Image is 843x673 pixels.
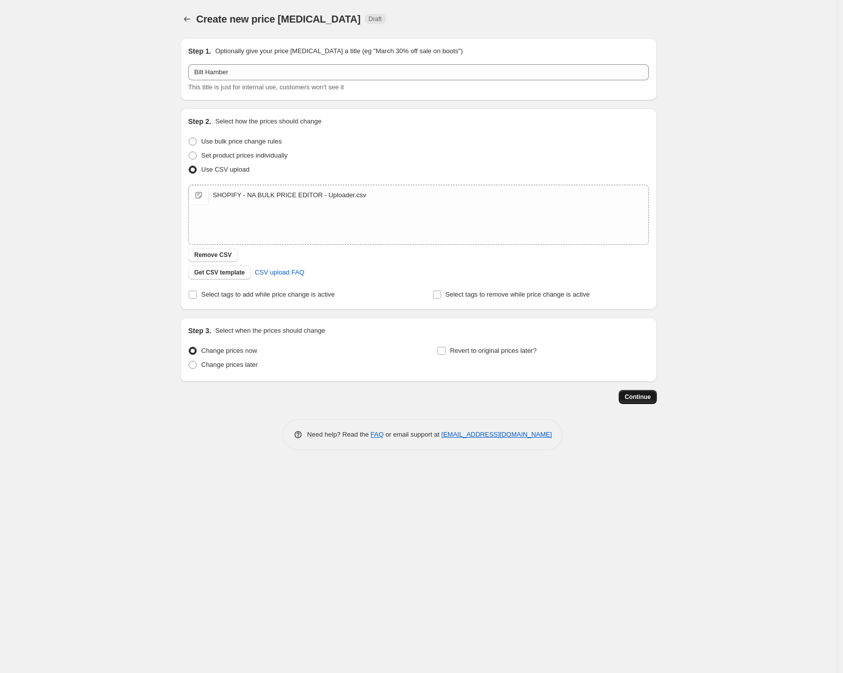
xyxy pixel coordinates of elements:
span: This title is just for internal use, customers won't see it [188,83,344,91]
span: Continue [625,393,651,401]
span: Need help? Read the [307,431,371,438]
span: Change prices now [201,347,257,354]
span: Get CSV template [194,268,245,277]
span: CSV upload FAQ [255,267,305,278]
p: Select how the prices should change [215,116,322,126]
span: Change prices later [201,361,258,368]
p: Select when the prices should change [215,326,325,336]
p: Optionally give your price [MEDICAL_DATA] a title (eg "March 30% off sale on boots") [215,46,463,56]
button: Continue [619,390,657,404]
a: FAQ [371,431,384,438]
span: Remove CSV [194,251,232,259]
a: CSV upload FAQ [249,264,311,281]
span: Revert to original prices later? [450,347,537,354]
button: Remove CSV [188,248,238,262]
span: Use CSV upload [201,166,249,173]
span: Create new price [MEDICAL_DATA] [196,14,361,25]
span: Draft [369,15,382,23]
div: SHOPIFY - NA BULK PRICE EDITOR - Uploader.csv [213,190,366,200]
a: [EMAIL_ADDRESS][DOMAIN_NAME] [442,431,552,438]
button: Price change jobs [180,12,194,26]
span: Set product prices individually [201,152,288,159]
input: 30% off holiday sale [188,64,649,80]
h2: Step 2. [188,116,211,126]
h2: Step 1. [188,46,211,56]
h2: Step 3. [188,326,211,336]
span: Select tags to remove while price change is active [446,291,590,298]
span: Select tags to add while price change is active [201,291,335,298]
span: or email support at [384,431,442,438]
span: Use bulk price change rules [201,138,282,145]
button: Get CSV template [188,265,251,280]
